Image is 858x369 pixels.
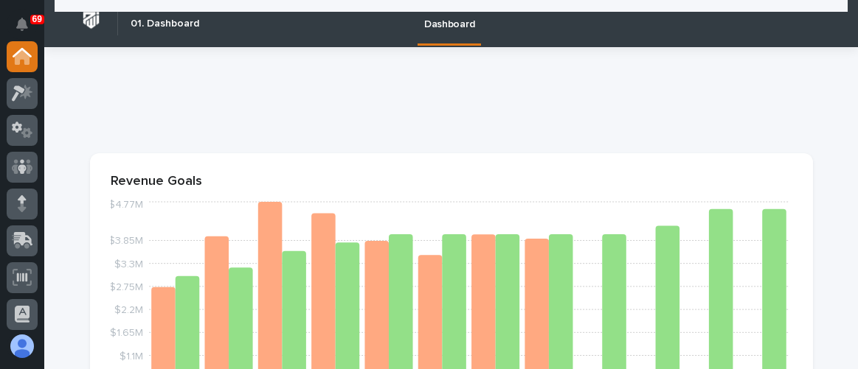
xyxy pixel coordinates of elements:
[114,305,143,315] tspan: $2.2M
[111,174,792,190] p: Revenue Goals
[77,7,105,34] img: Workspace Logo
[114,259,143,270] tspan: $3.3M
[32,14,42,24] p: 69
[109,282,143,292] tspan: $2.75M
[131,18,199,30] h2: 01. Dashboard
[108,200,143,211] tspan: $4.77M
[120,351,143,362] tspan: $1.1M
[7,9,38,40] button: Notifications
[110,328,143,339] tspan: $1.65M
[7,331,38,362] button: users-avatar
[108,236,143,247] tspan: $3.85M
[18,18,38,41] div: Notifications69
